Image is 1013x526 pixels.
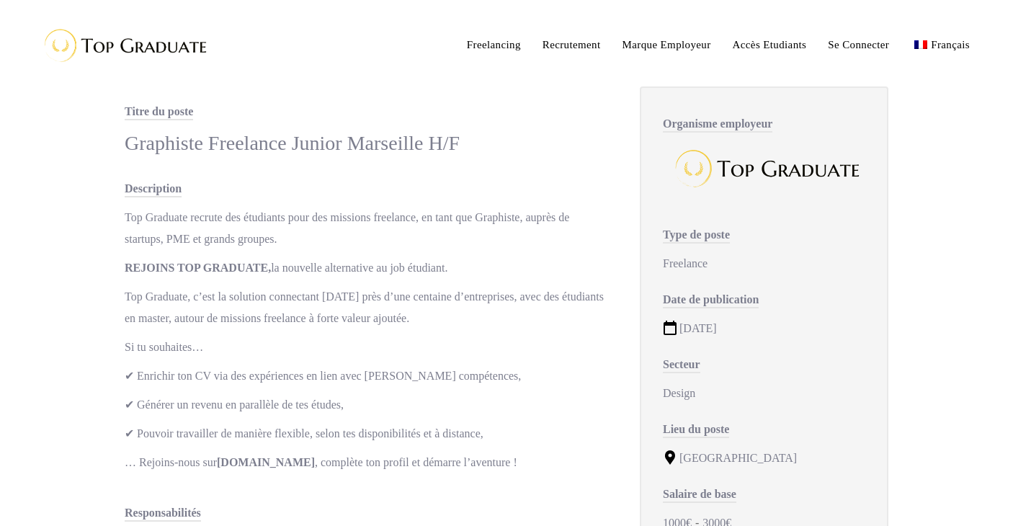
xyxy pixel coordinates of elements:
[622,39,711,50] span: Marque Employeur
[125,182,182,197] span: Description
[663,253,865,275] div: Freelance
[125,286,611,329] p: Top Graduate, c’est la solution connectant [DATE] près d’une centaine d’entreprises, avec des étu...
[663,293,759,308] span: Date de publication
[125,452,611,473] p: … Rejoins-nous sur , complète ton profil et démarre l’aventure !
[663,447,865,469] div: [GEOGRAPHIC_DATA]
[125,336,611,358] p: Si tu souhaites…
[125,105,193,120] span: Titre du poste
[663,318,865,339] div: [DATE]
[125,394,611,416] p: ✔ Générer un revenu en parallèle de tes études,
[914,40,927,49] img: Français
[663,423,729,438] span: Lieu du poste
[667,142,862,195] img: Top Graduate
[663,383,865,404] div: Design
[663,117,772,133] span: Organisme employeur
[733,39,807,50] span: Accès Etudiants
[125,207,611,250] p: Top Graduate recrute des étudiants pour des missions freelance, en tant que Graphiste, auprès de ...
[125,262,271,274] strong: REJOINS TOP GRADUATE,
[663,228,730,244] span: Type de poste
[125,365,611,387] p: ✔ Enrichir ton CV via des expériences en lien avec [PERSON_NAME] compétences,
[467,39,521,50] span: Freelancing
[931,39,970,50] span: Français
[663,358,700,373] span: Secteur
[125,507,201,522] span: Responsabilités
[125,257,611,279] p: la nouvelle alternative au job étudiant.
[828,39,889,50] span: Se Connecter
[663,488,736,503] span: Salaire de base
[543,39,601,50] span: Recrutement
[217,456,315,468] strong: [DOMAIN_NAME]
[125,130,611,156] div: Graphiste Freelance Junior Marseille H/F
[32,22,213,68] img: Top Graduate
[125,423,611,445] p: ✔ Pouvoir travailler de manière flexible, selon tes disponibilités et à distance,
